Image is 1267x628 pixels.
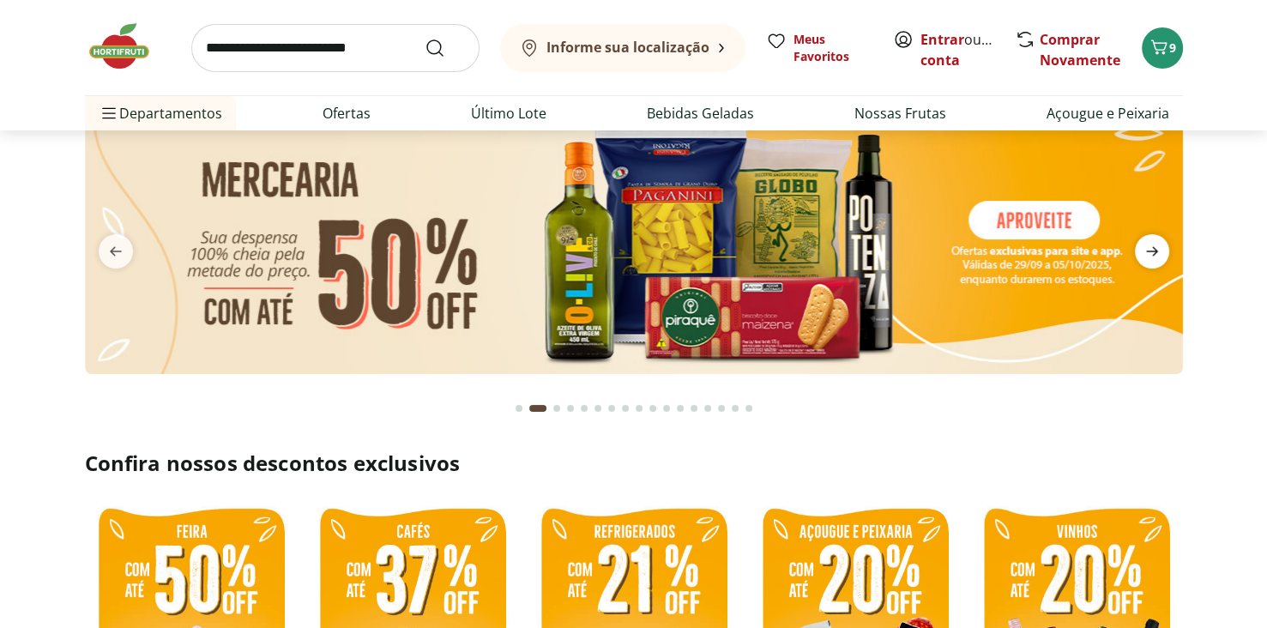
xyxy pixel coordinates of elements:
[920,30,964,49] a: Entrar
[425,38,466,58] button: Submit Search
[660,388,673,429] button: Go to page 11 from fs-carousel
[85,21,171,72] img: Hortifruti
[618,388,632,429] button: Go to page 8 from fs-carousel
[1121,234,1183,269] button: next
[500,24,745,72] button: Informe sua localização
[728,388,742,429] button: Go to page 16 from fs-carousel
[191,24,480,72] input: search
[605,388,618,429] button: Go to page 7 from fs-carousel
[1047,103,1169,124] a: Açougue e Peixaria
[673,388,687,429] button: Go to page 12 from fs-carousel
[591,388,605,429] button: Go to page 6 from fs-carousel
[742,388,756,429] button: Go to page 17 from fs-carousel
[323,103,371,124] a: Ofertas
[632,388,646,429] button: Go to page 9 from fs-carousel
[85,108,1183,374] img: mercearia
[647,103,754,124] a: Bebidas Geladas
[1142,27,1183,69] button: Carrinho
[99,93,119,134] button: Menu
[701,388,715,429] button: Go to page 14 from fs-carousel
[715,388,728,429] button: Go to page 15 from fs-carousel
[577,388,591,429] button: Go to page 5 from fs-carousel
[99,93,222,134] span: Departamentos
[85,234,147,269] button: previous
[920,29,997,70] span: ou
[854,103,946,124] a: Nossas Frutas
[766,31,872,65] a: Meus Favoritos
[512,388,526,429] button: Go to page 1 from fs-carousel
[85,450,1183,477] h2: Confira nossos descontos exclusivos
[546,38,709,57] b: Informe sua localização
[471,103,546,124] a: Último Lote
[550,388,564,429] button: Go to page 3 from fs-carousel
[646,388,660,429] button: Go to page 10 from fs-carousel
[564,388,577,429] button: Go to page 4 from fs-carousel
[687,388,701,429] button: Go to page 13 from fs-carousel
[526,388,550,429] button: Current page from fs-carousel
[1040,30,1120,69] a: Comprar Novamente
[793,31,872,65] span: Meus Favoritos
[1169,39,1176,56] span: 9
[920,30,1015,69] a: Criar conta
